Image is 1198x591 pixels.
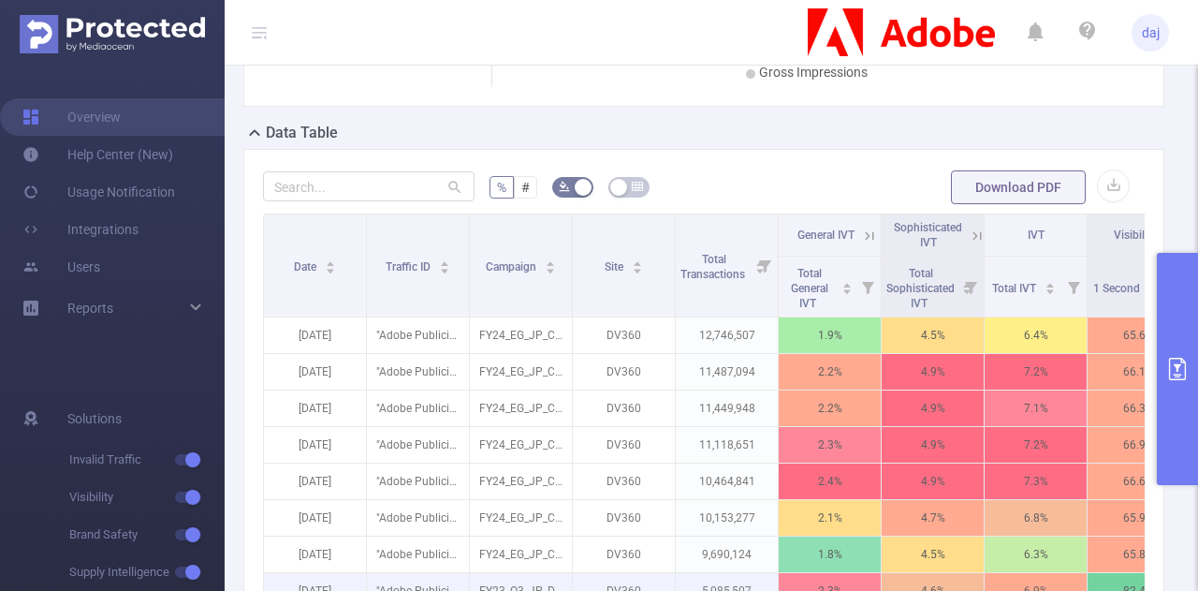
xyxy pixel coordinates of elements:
[367,391,469,426] p: "Adobe Publicis JP" [27152]
[632,181,643,192] i: icon: table
[752,214,778,317] i: Filter menu
[263,171,475,201] input: Search...
[573,354,675,390] p: DV360
[882,391,984,426] p: 4.9%
[779,354,881,390] p: 2.2%
[680,253,748,281] span: Total Transactions
[1114,229,1157,242] span: Visibility
[1088,391,1190,426] p: 66.3%
[367,464,469,499] p: "Adobe Publicis JP" [27152]
[1045,280,1056,286] i: icon: caret-up
[791,267,828,310] span: Total General IVT
[894,221,962,249] span: Sophisticated IVT
[559,181,570,192] i: icon: bg-colors
[1088,318,1190,353] p: 65.6%
[992,282,1039,295] span: Total IVT
[882,500,984,536] p: 4.7%
[67,400,122,437] span: Solutions
[842,280,853,286] i: icon: caret-up
[22,136,173,173] a: Help Center (New)
[326,259,336,264] i: icon: caret-up
[957,257,984,317] i: Filter menu
[264,391,366,426] p: [DATE]
[886,267,955,310] span: Total Sophisticated IVT
[470,354,572,390] p: FY24_EG_JP_Creative_CCM_Acquisition [227182]
[1045,287,1056,292] i: icon: caret-down
[779,537,881,572] p: 1.8%
[69,441,225,479] span: Invalid Traffic
[882,427,984,463] p: 4.9%
[779,500,881,536] p: 2.1%
[367,354,469,390] p: "Adobe Publicis JP" [27152]
[264,318,366,353] p: [DATE]
[779,427,881,463] p: 2.3%
[546,259,556,264] i: icon: caret-up
[573,500,675,536] p: DV360
[1060,257,1087,317] i: Filter menu
[470,318,572,353] p: FY24_EG_JP_Creative_CCM_Acquisition [227182]
[985,537,1087,572] p: 6.3%
[20,15,205,53] img: Protected Media
[470,391,572,426] p: FY24_EG_JP_Creative_CCM_Acquisition [227182]
[1142,14,1160,52] span: daj
[676,427,778,463] p: 11,118,651
[985,318,1087,353] p: 6.4%
[545,259,556,270] div: Sort
[1093,282,1143,295] span: 1 Second
[325,259,336,270] div: Sort
[266,122,338,144] h2: Data Table
[951,170,1086,204] button: Download PDF
[22,211,139,248] a: Integrations
[759,65,868,80] span: Gross Impressions
[22,248,100,286] a: Users
[69,554,225,591] span: Supply Intelligence
[67,301,113,316] span: Reports
[386,260,433,273] span: Traffic ID
[264,537,366,572] p: [DATE]
[797,229,855,242] span: General IVT
[605,260,626,273] span: Site
[264,354,366,390] p: [DATE]
[882,464,984,499] p: 4.9%
[1028,229,1045,242] span: IVT
[326,266,336,272] i: icon: caret-down
[676,318,778,353] p: 12,746,507
[69,479,225,516] span: Visibility
[367,500,469,536] p: "Adobe Publicis JP" [27152]
[676,537,778,572] p: 9,690,124
[676,391,778,426] p: 11,449,948
[573,391,675,426] p: DV360
[573,427,675,463] p: DV360
[1045,280,1056,291] div: Sort
[470,537,572,572] p: FY24_EG_JP_Creative_CCM_Acquisition [227182]
[573,464,675,499] p: DV360
[1088,500,1190,536] p: 65.9%
[264,427,366,463] p: [DATE]
[367,318,469,353] p: "Adobe Publicis JP" [27152]
[470,464,572,499] p: FY24_EG_JP_Creative_CCM_Acquisition [227182]
[633,266,643,272] i: icon: caret-down
[573,318,675,353] p: DV360
[546,266,556,272] i: icon: caret-down
[882,318,984,353] p: 4.5%
[676,354,778,390] p: 11,487,094
[882,537,984,572] p: 4.5%
[985,354,1087,390] p: 7.2%
[855,257,881,317] i: Filter menu
[497,180,506,195] span: %
[294,260,319,273] span: Date
[779,464,881,499] p: 2.4%
[264,464,366,499] p: [DATE]
[779,391,881,426] p: 2.2%
[985,391,1087,426] p: 7.1%
[1088,537,1190,572] p: 65.8%
[439,259,450,270] div: Sort
[67,289,113,327] a: Reports
[470,427,572,463] p: FY24_EG_JP_Creative_CCM_Acquisition [227182]
[440,259,450,264] i: icon: caret-up
[69,516,225,554] span: Brand Safety
[521,180,530,195] span: #
[676,464,778,499] p: 10,464,841
[676,500,778,536] p: 10,153,277
[367,427,469,463] p: "Adobe Publicis JP" [27152]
